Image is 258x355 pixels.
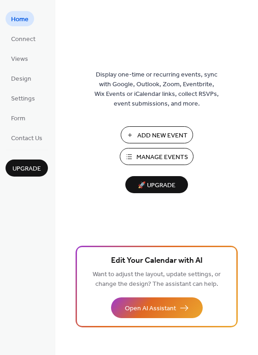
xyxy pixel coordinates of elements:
[121,126,193,143] button: Add New Event
[6,31,41,46] a: Connect
[11,134,42,143] span: Contact Us
[93,268,221,290] span: Want to adjust the layout, update settings, or change the design? The assistant can help.
[125,304,176,314] span: Open AI Assistant
[6,71,37,86] a: Design
[11,74,31,84] span: Design
[11,35,35,44] span: Connect
[11,15,29,24] span: Home
[94,70,219,109] span: Display one-time or recurring events, sync with Google, Outlook, Zoom, Eventbrite, Wix Events or ...
[11,114,25,124] span: Form
[6,51,34,66] a: Views
[6,130,48,145] a: Contact Us
[120,148,193,165] button: Manage Events
[6,160,48,177] button: Upgrade
[11,94,35,104] span: Settings
[6,11,34,26] a: Home
[6,90,41,106] a: Settings
[6,110,31,125] a: Form
[111,254,203,267] span: Edit Your Calendar with AI
[137,131,188,141] span: Add New Event
[125,176,188,193] button: 🚀 Upgrade
[12,164,41,174] span: Upgrade
[111,297,203,318] button: Open AI Assistant
[131,179,182,192] span: 🚀 Upgrade
[11,54,28,64] span: Views
[136,153,188,162] span: Manage Events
